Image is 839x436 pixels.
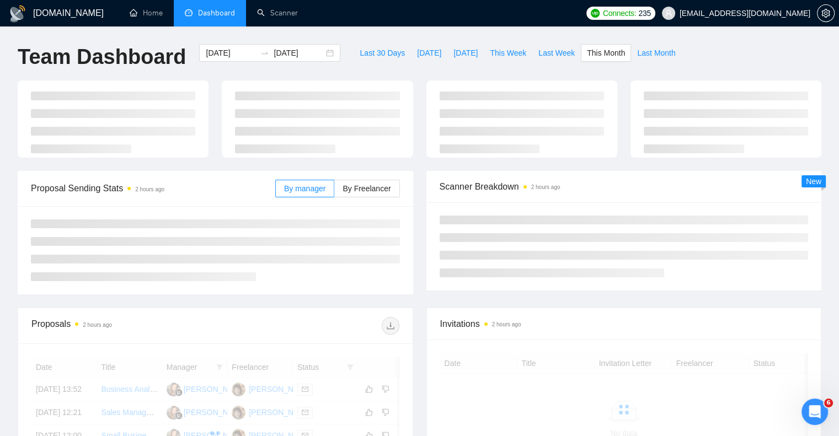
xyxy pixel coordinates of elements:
span: [DATE] [417,47,441,59]
span: Proposal Sending Stats [31,181,275,195]
a: setting [817,9,835,18]
h1: Team Dashboard [18,44,186,70]
img: logo [9,5,26,23]
time: 2 hours ago [83,322,112,328]
span: New [806,177,821,186]
span: 235 [638,7,650,19]
time: 2 hours ago [492,321,521,327]
input: End date [274,47,324,59]
a: searchScanner [257,8,298,18]
span: to [260,49,269,57]
span: Dashboard [198,8,235,18]
input: Start date [206,47,256,59]
span: 6 [824,399,833,407]
span: Last Week [538,47,575,59]
span: swap-right [260,49,269,57]
button: setting [817,4,835,22]
time: 2 hours ago [135,186,164,192]
button: Last Month [631,44,681,62]
span: Connects: [603,7,636,19]
span: [DATE] [453,47,478,59]
span: By manager [284,184,325,193]
span: This Week [490,47,526,59]
a: homeHome [130,8,163,18]
span: user [665,9,672,17]
iframe: Intercom live chat [801,399,828,425]
time: 2 hours ago [531,184,560,190]
span: Invitations [440,317,808,331]
span: dashboard [185,9,193,17]
button: Last 30 Days [354,44,411,62]
button: [DATE] [411,44,447,62]
button: This Week [484,44,532,62]
button: This Month [581,44,631,62]
div: Proposals [31,317,215,335]
span: By Freelancer [343,184,391,193]
img: upwork-logo.png [591,9,600,18]
button: Last Week [532,44,581,62]
span: This Month [587,47,625,59]
button: [DATE] [447,44,484,62]
span: Last 30 Days [360,47,405,59]
span: Scanner Breakdown [440,180,809,193]
span: Last Month [637,47,675,59]
span: setting [817,9,834,18]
